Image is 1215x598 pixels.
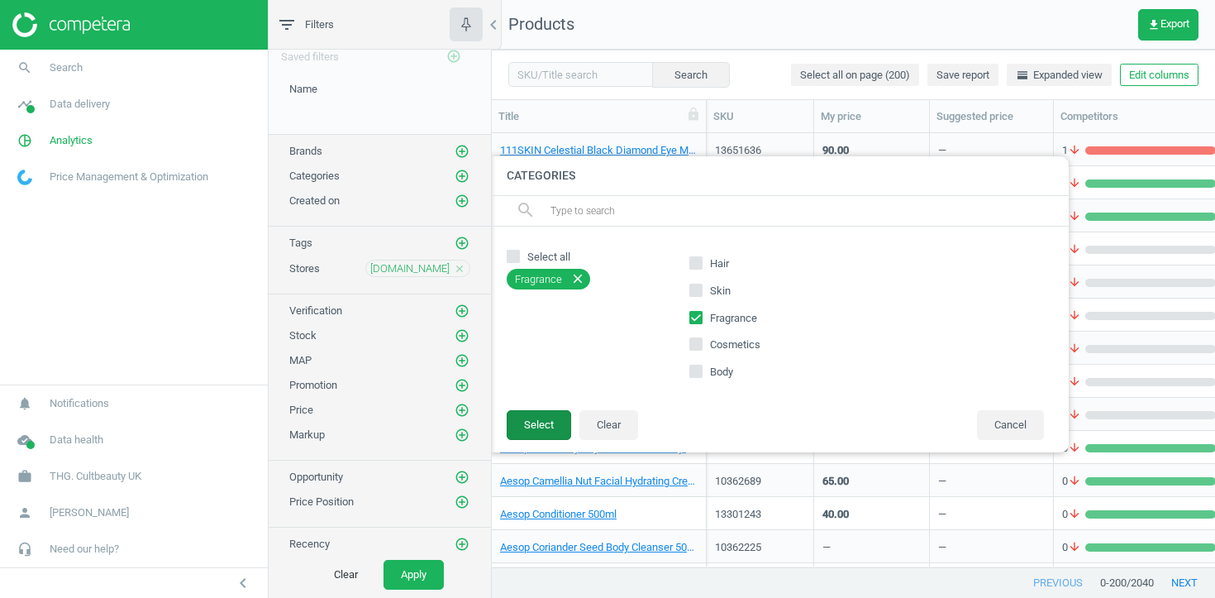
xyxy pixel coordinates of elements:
i: add_circle_outline [455,428,469,443]
i: add_circle_outline [455,378,469,393]
span: Stores [289,262,320,275]
span: Verification [289,304,342,317]
button: add_circle_outline [454,536,470,553]
button: add_circle_outline [454,193,470,209]
i: add_circle_outline [455,353,469,368]
div: Saved filters [269,27,491,74]
button: add_circle_outline [437,40,470,74]
span: Markup [289,428,325,441]
button: Apply [384,560,444,590]
i: notifications [9,388,40,419]
i: search [9,52,40,84]
span: Price [289,404,313,416]
i: chevron_left [484,15,503,35]
span: Stock [289,329,317,342]
span: Name [289,83,317,95]
button: add_circle_outline [454,469,470,486]
span: Data health [50,433,103,447]
i: close [454,263,465,275]
span: Categories [289,170,340,182]
i: add_circle_outline [455,304,469,318]
i: filter_list [277,15,297,35]
i: add_circle_outline [455,194,469,208]
button: add_circle_outline [454,494,470,510]
i: person [9,497,40,529]
i: add_circle_outline [455,328,469,343]
span: Data delivery [50,97,110,112]
button: add_circle_outline [454,427,470,443]
i: work [9,461,40,492]
span: Promotion [289,379,337,391]
button: add_circle_outline [454,143,470,160]
i: add_circle_outline [455,236,469,251]
i: add_circle_outline [455,144,469,159]
span: Filters [305,17,334,32]
i: add_circle_outline [455,403,469,418]
span: Need our help? [50,542,119,557]
span: Recency [289,538,330,550]
span: Notifications [50,396,109,411]
i: timeline [9,89,40,120]
i: chevron_left [233,573,253,593]
img: wGWNvw8QSZomAAAAABJRU5ErkJggg== [17,170,32,185]
i: add_circle_outline [455,470,469,485]
i: add_circle_outline [455,495,469,509]
span: Analytics [50,133,93,148]
i: cloud_done [9,424,40,456]
button: add_circle_outline [454,235,470,251]
i: add_circle_outline [446,49,461,64]
span: Created on [289,194,340,207]
span: Brands [289,145,322,157]
h4: Categories [490,156,1069,195]
span: [DOMAIN_NAME] [370,261,450,276]
button: Clear [317,560,375,590]
span: [PERSON_NAME] [50,505,129,520]
button: add_circle_outline [454,303,470,319]
button: add_circle_outline [454,328,470,344]
span: THG. Cultbeauty UK [50,469,141,484]
i: add_circle_outline [455,169,469,184]
i: pie_chart_outlined [9,125,40,156]
i: add_circle_outline [455,537,469,552]
button: add_circle_outline [454,377,470,394]
button: chevron_left [222,572,264,594]
span: Tags [289,237,312,249]
span: MAP [289,354,312,366]
span: Search [50,60,83,75]
span: Opportunity [289,471,343,483]
button: add_circle_outline [454,168,470,184]
button: add_circle_outline [454,402,470,419]
span: Price Management & Optimization [50,170,208,184]
button: add_circle_outline [454,352,470,369]
i: headset_mic [9,533,40,565]
span: Price Position [289,495,354,508]
img: ajHJNr6hYgQAAAAASUVORK5CYII= [12,12,130,37]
